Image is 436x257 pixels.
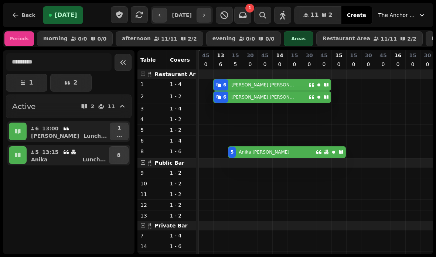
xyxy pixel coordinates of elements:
[170,212,194,219] p: 1 - 2
[212,36,236,42] p: evening
[35,148,39,156] p: 5
[341,6,372,24] button: Create
[91,104,95,109] p: 2
[140,126,164,134] p: 5
[350,52,357,59] p: 15
[170,169,194,177] p: 1 - 2
[170,180,194,187] p: 1 - 2
[21,13,35,18] span: Back
[365,52,372,59] p: 30
[140,243,164,250] p: 14
[409,52,416,59] p: 15
[336,61,342,68] p: 0
[202,52,209,59] p: 45
[247,61,253,68] p: 0
[140,105,164,112] p: 3
[116,131,122,139] p: ...
[232,61,238,68] p: 5
[323,36,370,42] p: Restaurant Area
[170,105,194,112] p: 1 - 4
[231,149,234,155] div: 5
[291,52,298,59] p: 15
[316,31,423,46] button: Restaurant Area11/112/2
[170,137,194,144] p: 1 - 4
[407,36,416,41] p: 2 / 2
[35,125,39,132] p: 6
[218,61,224,68] p: 6
[378,11,415,19] span: The Anchor Inn
[335,52,342,59] p: 15
[140,232,164,239] p: 7
[231,94,295,100] p: [PERSON_NAME] [PERSON_NAME]
[147,71,202,77] span: 🍴 Restaurant Area
[170,116,194,123] p: 1 - 2
[424,52,431,59] p: 30
[284,31,313,46] div: Areas
[115,54,132,71] button: Collapse sidebar
[365,61,371,68] p: 0
[140,191,164,198] p: 11
[140,212,164,219] p: 13
[140,201,164,209] p: 12
[249,6,251,10] span: 1
[37,31,113,46] button: morning0/00/0
[122,36,151,42] p: afternoon
[232,52,239,59] p: 15
[42,148,59,156] p: 13:15
[217,52,224,59] p: 13
[306,61,312,68] p: 0
[140,180,164,187] p: 10
[246,52,253,59] p: 30
[347,13,366,18] span: Create
[170,201,194,209] p: 1 - 2
[108,104,115,109] p: 11
[28,146,108,164] button: 513:15AnikaLunch...
[50,74,92,92] button: 2
[170,232,194,239] p: 1 - 4
[31,132,79,140] p: [PERSON_NAME]
[410,61,416,68] p: 0
[140,80,164,88] p: 1
[140,137,164,144] p: 6
[43,6,83,24] button: [DATE]
[31,156,47,163] p: Anika
[292,61,297,68] p: 0
[147,223,188,229] span: 🍴 Private Bar
[170,126,194,134] p: 1 - 2
[140,169,164,177] p: 9
[206,31,281,46] button: evening0/00/0
[261,52,268,59] p: 45
[320,52,327,59] p: 45
[170,148,194,155] p: 1 - 6
[294,6,341,24] button: 112
[110,123,129,140] button: 1...
[246,36,255,41] p: 0 / 0
[277,61,283,68] p: 0
[78,36,87,41] p: 0 / 0
[6,95,132,118] button: Active211
[170,93,194,100] p: 1 - 2
[310,12,319,18] span: 11
[117,151,120,159] p: 8
[170,57,190,63] span: Covers
[109,146,129,164] button: 8
[394,52,401,59] p: 16
[328,12,333,18] span: 2
[98,36,107,41] p: 0 / 0
[43,36,68,42] p: morning
[321,61,327,68] p: 0
[223,94,226,100] div: 6
[306,52,313,59] p: 30
[28,123,108,140] button: 613:00[PERSON_NAME]Lunch...
[140,148,164,155] p: 8
[12,101,35,112] h2: Active
[6,74,47,92] button: 1
[116,124,122,131] p: 1
[84,132,107,140] p: Lunch ...
[42,125,59,132] p: 13:00
[425,61,430,68] p: 0
[140,93,164,100] p: 2
[6,6,41,24] button: Back
[395,61,401,68] p: 0
[374,8,430,22] button: The Anchor Inn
